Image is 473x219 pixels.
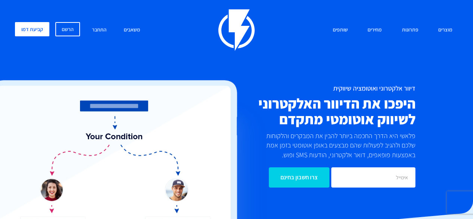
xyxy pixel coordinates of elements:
p: פלאשי היא הדרך החכמה ביותר להבין את המבקרים והלקוחות שלכם ולהגיב לפעולות שהם מבצעים באופן אוטומטי... [261,131,415,160]
a: משאבים [118,22,146,38]
a: מחירים [362,22,387,38]
a: קביעת דמו [15,22,49,36]
h1: דיוור אלקטרוני ואוטומציה שיווקית [205,85,416,92]
a: פתרונות [396,22,424,38]
input: צרו חשבון בחינם [269,167,329,188]
a: מוצרים [433,22,458,38]
a: הרשם [55,22,80,36]
input: אימייל [331,167,415,188]
a: שותפים [327,22,353,38]
h2: היפכו את הדיוור האלקטרוני לשיווק אוטומטי מתקדם [205,96,416,127]
a: התחבר [86,22,112,38]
